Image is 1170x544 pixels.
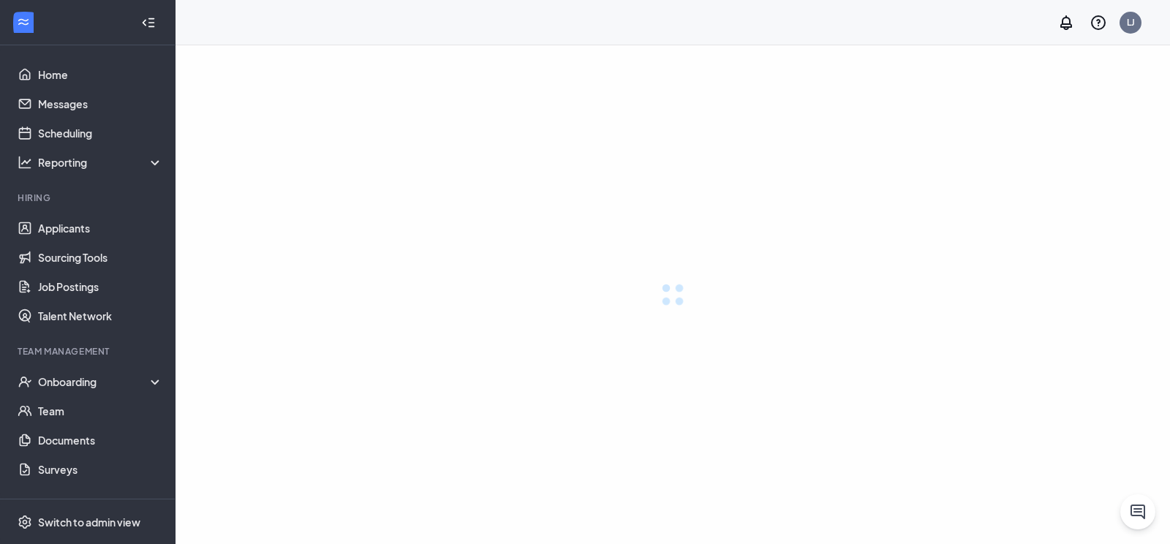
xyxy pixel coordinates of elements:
[38,426,163,455] a: Documents
[1057,14,1075,31] svg: Notifications
[141,15,156,30] svg: Collapse
[18,515,32,529] svg: Settings
[38,374,164,389] div: Onboarding
[38,155,164,170] div: Reporting
[18,345,160,358] div: Team Management
[1127,16,1135,29] div: LJ
[38,214,163,243] a: Applicants
[18,374,32,389] svg: UserCheck
[18,155,32,170] svg: Analysis
[38,272,163,301] a: Job Postings
[1129,503,1147,521] svg: ChatActive
[38,301,163,330] a: Talent Network
[38,243,163,272] a: Sourcing Tools
[1090,14,1107,31] svg: QuestionInfo
[38,60,163,89] a: Home
[18,192,160,204] div: Hiring
[16,15,31,29] svg: WorkstreamLogo
[38,118,163,148] a: Scheduling
[38,396,163,426] a: Team
[1120,494,1155,529] button: ChatActive
[38,515,140,529] div: Switch to admin view
[38,89,163,118] a: Messages
[38,455,163,484] a: Surveys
